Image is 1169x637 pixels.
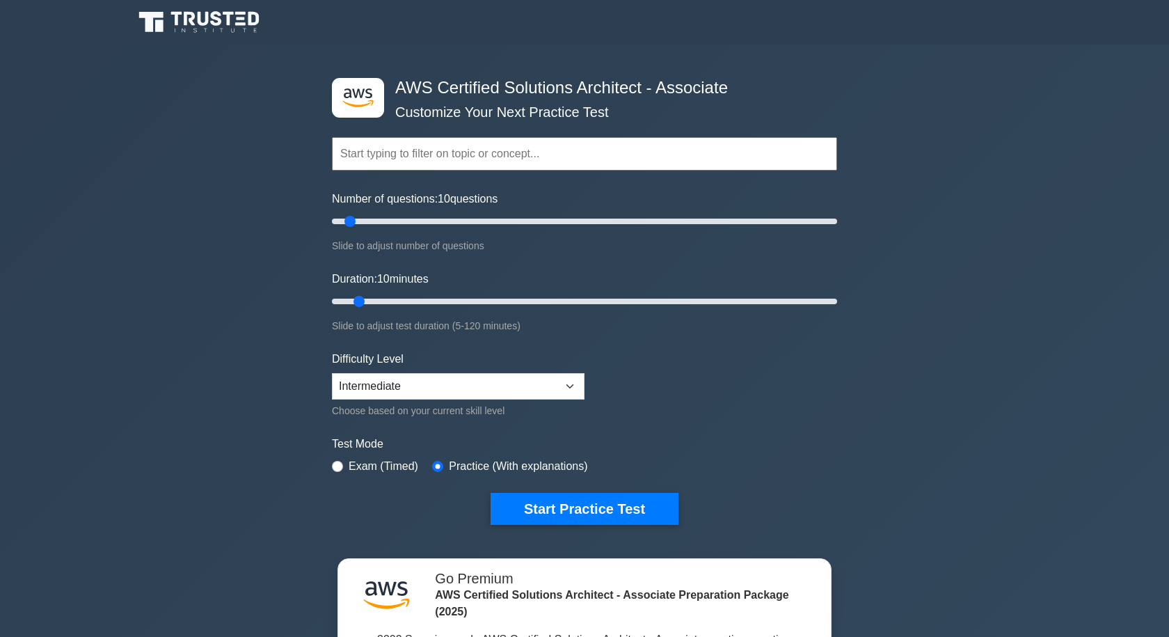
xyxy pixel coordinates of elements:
[349,458,418,475] label: Exam (Timed)
[377,273,390,285] span: 10
[332,271,429,288] label: Duration: minutes
[332,317,837,334] div: Slide to adjust test duration (5-120 minutes)
[390,78,769,98] h4: AWS Certified Solutions Architect - Associate
[332,351,404,368] label: Difficulty Level
[332,137,837,171] input: Start typing to filter on topic or concept...
[449,458,587,475] label: Practice (With explanations)
[332,191,498,207] label: Number of questions: questions
[332,237,837,254] div: Slide to adjust number of questions
[491,493,678,525] button: Start Practice Test
[438,193,450,205] span: 10
[332,436,837,453] label: Test Mode
[332,402,584,419] div: Choose based on your current skill level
